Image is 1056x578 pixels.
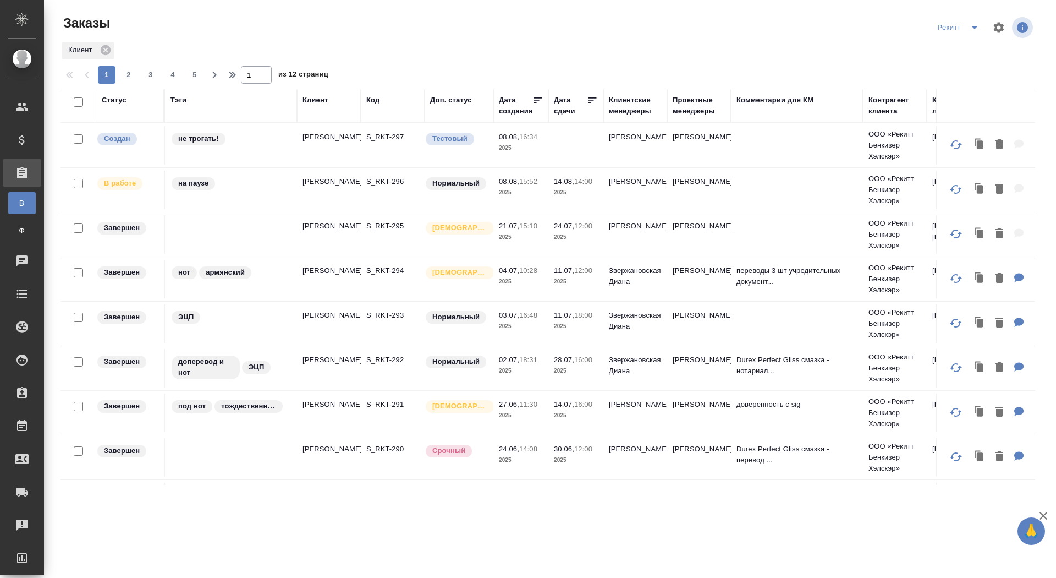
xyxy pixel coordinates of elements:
[249,362,264,373] p: ЭЦП
[1009,446,1030,468] button: Для КМ: Durex Perfect Gliss смазка - перевод сшивок документов (RMR, MSDS, Stabilities)
[499,133,519,141] p: 08.08,
[554,366,598,377] p: 2025
[499,95,532,117] div: Дата создания
[969,312,990,335] button: Клонировать
[990,446,1009,468] button: Удалить
[61,14,110,32] span: Заказы
[104,178,136,189] p: В работе
[969,446,990,468] button: Клонировать
[432,401,487,412] p: [DEMOGRAPHIC_DATA]
[868,218,921,251] p: ООО «Рекитт Бенкизер Хэлскэр»
[170,399,291,414] div: под нот, тождественность
[104,356,140,367] p: Завершен
[96,444,158,459] div: Выставляет КМ при направлении счета или после выполнения всех работ/сдачи заказа клиенту. Окончат...
[603,349,667,388] td: Звержановская Диана
[104,267,140,278] p: Завершен
[96,221,158,236] div: Выставляет КМ при направлении счета или после выполнения всех работ/сдачи заказа клиенту. Окончат...
[170,265,291,280] div: нот, армянский
[554,410,598,421] p: 2025
[943,355,969,381] button: Обновить
[499,187,543,198] p: 2025
[519,222,537,230] p: 15:10
[667,483,731,521] td: [PERSON_NAME]
[554,400,574,408] p: 14.07,
[14,198,30,209] span: В
[927,260,991,298] td: [PERSON_NAME]
[943,265,969,292] button: Обновить
[142,66,159,84] button: 3
[927,215,991,254] td: [PERSON_NAME] [PERSON_NAME]
[499,311,519,319] p: 03.07,
[170,95,186,106] div: Тэги
[366,132,419,143] p: S_RKT-297
[499,445,519,453] p: 24.06,
[366,95,380,106] div: Код
[186,69,204,80] span: 5
[302,399,355,410] p: [PERSON_NAME]
[943,399,969,426] button: Обновить
[96,310,158,325] div: Выставляет КМ при направлении счета или после выполнения всех работ/сдачи заказа клиенту. Окончат...
[554,321,598,332] p: 2025
[574,266,592,275] p: 12:00
[554,222,574,230] p: 24.07,
[927,171,991,209] td: [PERSON_NAME]
[554,445,574,453] p: 30.06,
[120,69,137,80] span: 2
[425,221,488,236] div: Выставляется автоматически для первых 3 заказов нового контактного лица. Особое внимание
[603,304,667,343] td: Звержановская Диана
[178,178,208,189] p: на паузе
[499,366,543,377] p: 2025
[170,176,291,191] div: на паузе
[990,134,1009,156] button: Удалить
[499,321,543,332] p: 2025
[302,355,355,366] p: [PERSON_NAME]
[164,66,182,84] button: 4
[667,349,731,388] td: [PERSON_NAME]
[519,311,537,319] p: 16:48
[8,220,36,242] a: Ф
[603,438,667,477] td: [PERSON_NAME]
[68,45,96,56] p: Клиент
[1009,357,1030,379] button: Для КМ: Durex Perfect Gliss смазка - нотариальное заверение (RMR, MSDS, Stabilities)
[170,132,291,146] div: не трогать!
[868,95,921,117] div: Контрагент клиента
[603,171,667,209] td: [PERSON_NAME]
[366,221,419,232] p: S_RKT-295
[554,356,574,364] p: 28.07,
[943,310,969,336] button: Обновить
[14,225,30,236] span: Ф
[366,399,419,410] p: S_RKT-291
[499,356,519,364] p: 02.07,
[554,266,574,275] p: 11.07,
[104,401,140,412] p: Завершен
[519,266,537,275] p: 10:28
[302,444,355,455] p: [PERSON_NAME]
[554,311,574,319] p: 11.07,
[104,445,140,456] p: Завершен
[302,95,328,106] div: Клиент
[554,177,574,186] p: 14.08,
[96,355,158,369] div: Выставляет КМ при направлении счета или после выполнения всех работ/сдачи заказа клиенту. Окончат...
[574,400,592,408] p: 16:00
[990,223,1009,246] button: Удалить
[868,129,921,162] p: ООО «Рекитт Бенкизер Хэлскэр»
[673,95,725,117] div: Проектные менеджеры
[935,19,986,36] div: split button
[603,260,667,298] td: Звержановская Диана
[366,265,419,276] p: S_RKT-294
[221,401,276,412] p: тождественность
[667,438,731,477] td: [PERSON_NAME]
[969,401,990,424] button: Клонировать
[104,312,140,323] p: Завершен
[603,394,667,432] td: [PERSON_NAME]
[667,304,731,343] td: [PERSON_NAME]
[868,352,921,385] p: ООО «Рекитт Бенкизер Хэлскэр»
[868,307,921,340] p: ООО «Рекитт Бенкизер Хэлскэр»
[990,268,1009,290] button: Удалить
[868,396,921,429] p: ООО «Рекитт Бенкизер Хэлскэр»
[366,176,419,187] p: S_RKT-296
[1009,268,1030,290] button: Для КМ: переводы 3 шт учредительных документов с русского на армянский язык и затем нотариально з...
[425,355,488,369] div: Статус по умолчанию для стандартных заказов
[432,445,465,456] p: Срочный
[499,276,543,287] p: 2025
